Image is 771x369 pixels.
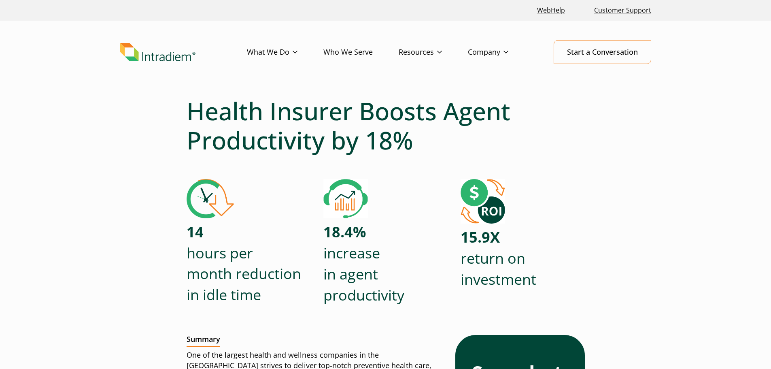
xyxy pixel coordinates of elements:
[468,41,534,64] a: Company
[461,227,536,290] p: return on investment
[591,2,654,19] a: Customer Support
[187,96,585,155] h1: Health Insurer Boosts Agent Productivity by 18%
[187,222,204,242] strong: 14
[323,222,404,305] p: increase in agent productivity
[323,222,366,242] strong: 18.4%
[120,43,247,62] a: Link to homepage of Intradiem
[120,43,195,62] img: Intradiem
[323,41,399,64] a: Who We Serve
[247,41,323,64] a: What We Do
[399,41,468,64] a: Resources
[187,335,220,347] h2: Summary
[461,227,500,247] strong: 15.9X
[534,2,568,19] a: Link opens in a new window
[554,40,651,64] a: Start a Conversation
[187,222,301,305] p: hours per month reduction in idle time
